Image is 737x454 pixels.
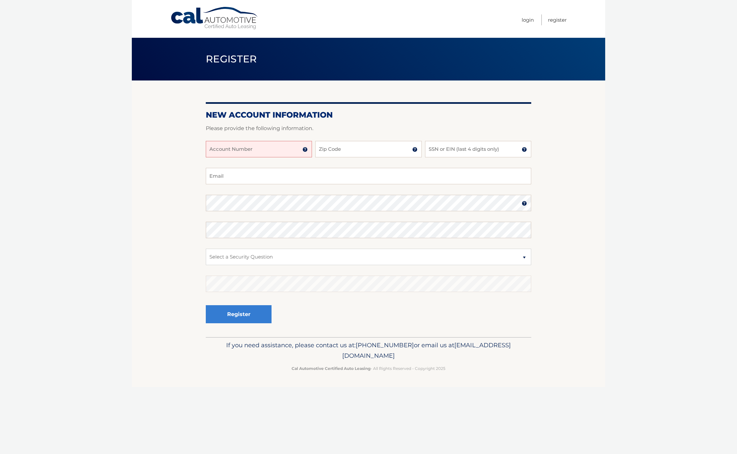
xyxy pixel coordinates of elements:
p: - All Rights Reserved - Copyright 2025 [210,365,527,372]
h2: New Account Information [206,110,531,120]
span: [PHONE_NUMBER] [356,341,414,349]
input: Email [206,168,531,184]
a: Register [548,14,567,25]
img: tooltip.svg [522,147,527,152]
a: Cal Automotive [170,7,259,30]
button: Register [206,305,272,323]
img: tooltip.svg [302,147,308,152]
img: tooltip.svg [412,147,417,152]
strong: Cal Automotive Certified Auto Leasing [292,366,370,371]
input: Account Number [206,141,312,157]
a: Login [522,14,534,25]
input: Zip Code [315,141,421,157]
p: If you need assistance, please contact us at: or email us at [210,340,527,361]
span: Register [206,53,257,65]
p: Please provide the following information. [206,124,531,133]
span: [EMAIL_ADDRESS][DOMAIN_NAME] [342,341,511,359]
input: SSN or EIN (last 4 digits only) [425,141,531,157]
img: tooltip.svg [522,201,527,206]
